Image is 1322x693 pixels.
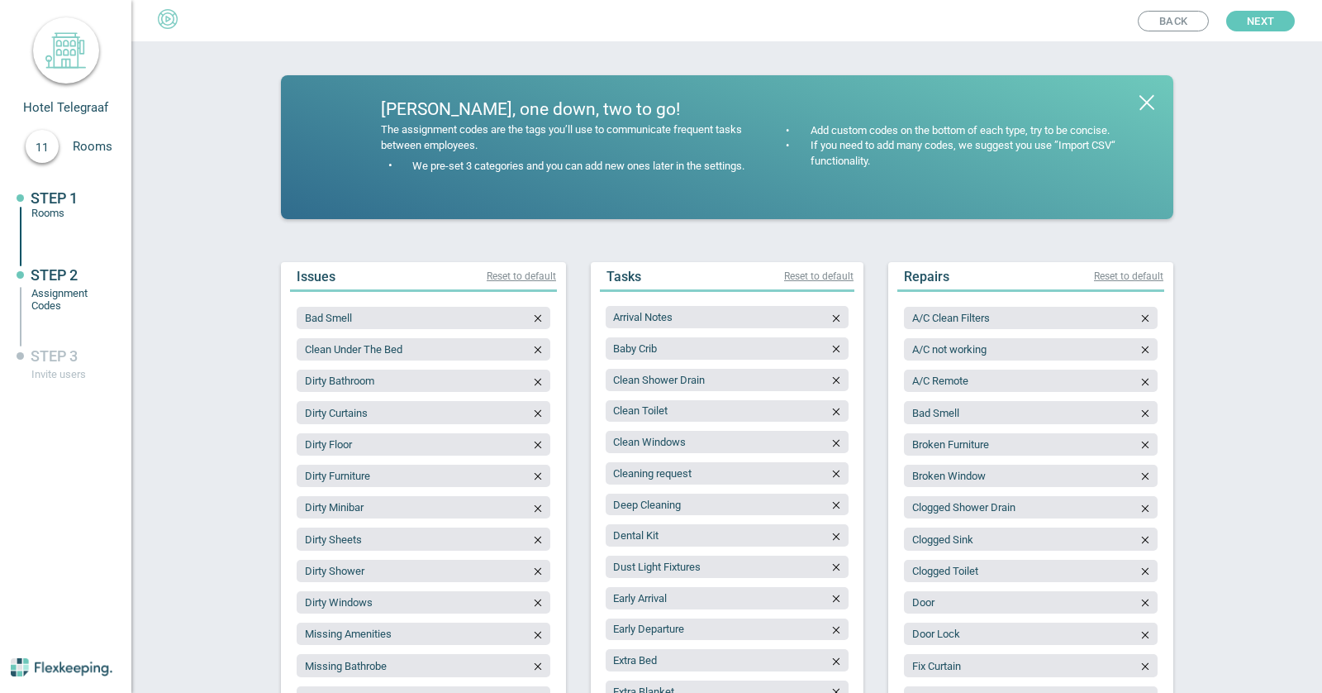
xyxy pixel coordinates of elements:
span: Broken Window [912,470,986,482]
span: Deep Cleaning [613,499,681,511]
span: STEP 1 [31,189,78,207]
div: Rooms [31,207,106,219]
span: Reset to default [487,270,556,282]
span: Dirty Windows [305,596,373,609]
span: Clogged Sink [912,533,973,546]
span: STEP 2 [31,266,78,284]
span: Early Departure [613,623,684,635]
span: Dirty Minibar [305,501,364,514]
div: 11 [26,130,59,163]
span: Arrival Notes [613,311,673,323]
span: Clogged Toilet [912,565,978,577]
span: A/C not working [912,343,987,356]
span: Missing Amenities [305,628,392,640]
span: Dirty Shower [305,565,364,577]
div: Assignment Codes [31,287,106,312]
span: Repairs [904,269,949,284]
span: Fix Curtain [912,660,961,672]
span: Dirty Curtains [305,407,368,419]
div: Add custom codes on the bottom of each type, try to be concise. [806,123,1110,139]
span: Reset to default [784,270,854,282]
div: We pre-set 3 categories and you can add new ones later in the settings. [408,159,744,174]
div: Invite users [31,368,106,380]
span: STEP 3 [31,347,78,365]
span: Reset to default [1094,270,1163,282]
span: Clean Toilet [613,404,668,417]
span: Clean Windows [613,436,686,448]
span: Door Lock [912,628,960,640]
div: The assignment codes are the tags you’ll use to communicate frequent tasks between employees. [381,122,749,154]
span: Hotel Telegraaf [23,100,108,115]
span: Back [1159,12,1187,31]
span: A/C Remote [912,375,968,387]
span: Missing Bathrobe [305,660,387,672]
span: Cleaning request [613,467,692,480]
span: Early Arrival [613,592,667,605]
span: Clogged Shower Drain [912,501,1015,514]
span: Clean Shower Drain [613,374,705,386]
span: Dental Kit [613,529,659,542]
span: Baby Crib [613,342,657,355]
span: Tasks [606,269,641,284]
button: Back [1138,11,1209,31]
span: Rooms [73,139,131,154]
span: Bad Smell [912,407,959,419]
span: Dirty Bathroom [305,375,374,387]
span: A/C Clean Filters [912,312,990,324]
span: Dirty Sheets [305,533,362,546]
span: Dirty Floor [305,438,352,451]
button: Next [1226,11,1295,31]
span: Issues [297,269,335,284]
span: Bad Smell [305,312,352,324]
span: Clean Under The Bed [305,343,402,356]
span: Extra Bed [613,654,657,667]
span: Dirty Furniture [305,470,370,482]
span: Broken Furniture [912,438,989,451]
div: [PERSON_NAME], one down, two to go! [381,101,749,118]
span: Door [912,596,934,609]
div: If you need to add many codes, we suggest you use ”Import CSV“ functionality. [806,138,1144,170]
span: Next [1247,11,1274,31]
span: Dust Light Fixtures [613,561,701,573]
